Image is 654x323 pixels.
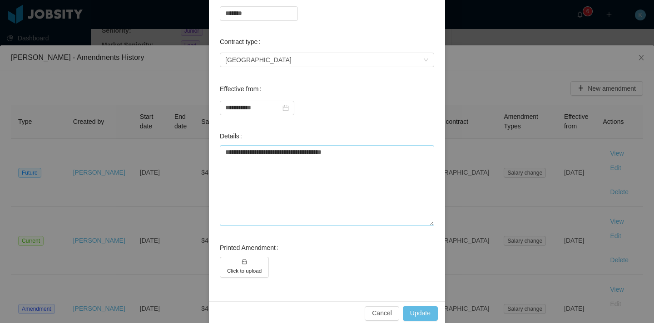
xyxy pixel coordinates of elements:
label: Contract type [220,38,264,45]
i: icon: down [423,57,429,64]
input: Cost [220,7,297,20]
label: Effective from [220,85,265,93]
i: icon: calendar [282,105,289,111]
div: USA [225,53,292,67]
button: icon: inboxClick to upload [220,257,269,278]
button: Update [403,306,438,321]
label: Printed Amendment [220,244,282,251]
span: icon: inboxClick to upload [220,267,271,274]
textarea: Details [220,145,434,226]
button: Cancel [365,306,399,321]
h5: Click to upload [227,267,262,274]
label: Details [220,132,246,140]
